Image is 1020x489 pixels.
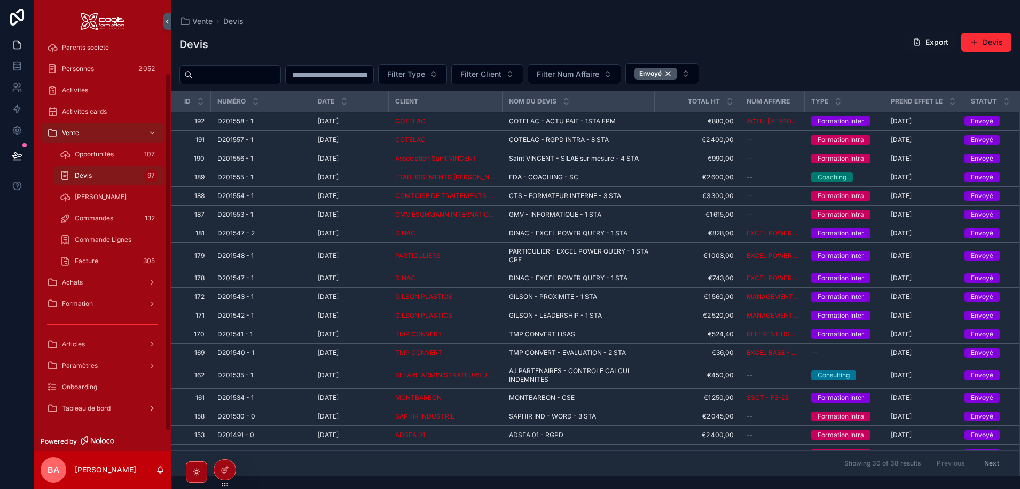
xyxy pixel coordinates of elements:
[509,311,648,320] a: GILSON - LEADERSHIP - 1 STA
[509,229,648,238] a: DINAC - EXCEL POWER QUERY - 1 STA
[217,311,305,320] a: D201542 - 1
[971,292,993,302] div: Envoyé
[41,102,164,121] a: Activités cards
[395,274,415,282] a: DINAC
[891,293,912,301] span: [DATE]
[41,38,164,57] a: Parents société
[184,136,205,144] a: 191
[217,154,253,163] span: D201556 - 1
[395,293,452,301] span: GILSON PLASTICS
[634,68,677,80] div: Envoyé
[971,210,993,219] div: Envoyé
[971,191,993,201] div: Envoyé
[53,251,164,271] a: Facture305
[217,330,253,338] span: D201541 - 1
[184,192,205,200] a: 188
[53,187,164,207] a: [PERSON_NAME]
[971,273,993,283] div: Envoyé
[184,311,205,320] a: 171
[41,123,164,143] a: Vente
[81,13,124,30] img: App logo
[509,136,648,144] a: COTELAC - RGPD INTRA - 8 STA
[811,228,878,238] a: Formation Inter
[811,329,878,339] a: Formation Inter
[818,135,864,145] div: Formation Intra
[318,330,382,338] a: [DATE]
[661,173,734,182] a: €2 600,00
[747,136,798,144] a: --
[891,154,958,163] a: [DATE]
[891,192,912,200] span: [DATE]
[509,173,578,182] span: EDA - COACHING - SC
[184,117,205,125] span: 192
[395,210,496,219] span: GMV ESCHMANN INTERNATIONAL
[318,192,382,200] a: [DATE]
[509,293,597,301] span: GILSON - PROXIMITE - 1 STA
[184,251,205,260] span: 179
[41,81,164,100] a: Activités
[217,117,253,125] span: D201558 - 1
[661,311,734,320] a: €2 520,00
[891,293,958,301] a: [DATE]
[747,229,798,238] a: EXCEL POWER QUERY - F1-25
[395,330,442,338] a: TMP CONVERT
[217,274,254,282] span: D201547 - 1
[661,210,734,219] span: €1 615,00
[318,210,382,219] a: [DATE]
[318,210,339,219] span: [DATE]
[62,107,107,116] span: Activités cards
[509,293,648,301] a: GILSON - PROXIMITE - 1 STA
[395,229,415,238] a: DINAC
[395,229,496,238] a: DINAC
[891,229,912,238] span: [DATE]
[62,278,83,287] span: Achats
[509,247,648,264] a: PARTICULIER - EXCEL POWER QUERY - 1 STA CPF
[747,274,798,282] a: EXCEL POWER QUERY - F1-25
[184,210,205,219] span: 187
[891,251,912,260] span: [DATE]
[661,136,734,144] a: €2 400,00
[318,274,339,282] span: [DATE]
[395,173,496,182] span: ETABLISSEMENTS [PERSON_NAME]
[891,274,958,282] a: [DATE]
[395,251,496,260] a: PARTICULIERS
[318,192,339,200] span: [DATE]
[661,229,734,238] span: €828,00
[395,311,452,320] span: GILSON PLASTICS
[184,173,205,182] a: 189
[395,136,426,144] span: COTELAC
[53,145,164,164] a: Opportunités107
[891,117,912,125] span: [DATE]
[811,116,878,126] a: Formation Inter
[62,43,109,52] span: Parents société
[811,210,878,219] a: Formation Intra
[184,330,205,338] a: 170
[318,173,339,182] span: [DATE]
[395,311,496,320] a: GILSON PLASTICS
[217,311,254,320] span: D201542 - 1
[747,251,798,260] span: EXCEL POWER QUERY - F1-25
[223,16,244,27] span: Devis
[661,274,734,282] a: €743,00
[891,136,958,144] a: [DATE]
[509,117,648,125] a: COTELAC - ACTU PAIE - 1STA FPM
[318,154,339,163] span: [DATE]
[34,43,171,432] div: scrollable content
[509,330,648,338] a: TMP CONVERT HSAS
[747,293,798,301] span: MANAGEMENT - F3-25
[318,173,382,182] a: [DATE]
[818,228,864,238] div: Formation Inter
[184,229,205,238] a: 181
[891,229,958,238] a: [DATE]
[818,292,864,302] div: Formation Inter
[811,154,878,163] a: Formation Intra
[661,117,734,125] a: €880,00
